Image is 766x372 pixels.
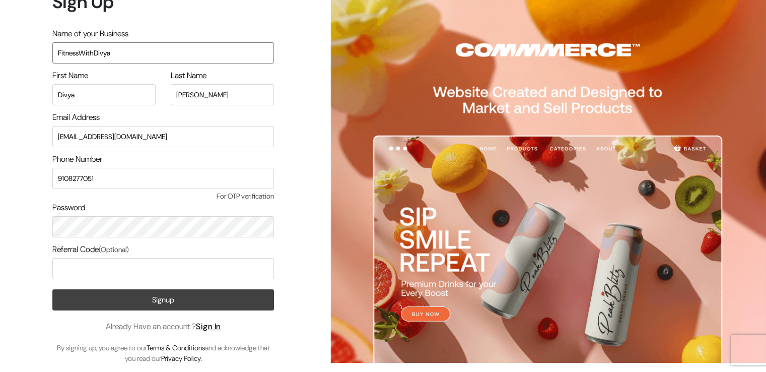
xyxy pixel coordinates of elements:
label: Last Name [171,70,206,82]
label: Name of your Business [52,28,128,40]
a: Sign In [196,321,221,332]
p: By signing up, you agree to our and acknowledge that you read our . [52,343,274,364]
label: Referral Code [52,243,129,256]
label: Password [52,202,85,214]
label: Phone Number [52,153,102,165]
label: Email Address [52,111,100,123]
a: Terms & Conditions [147,343,205,352]
label: First Name [52,70,88,82]
button: Signup [52,289,274,311]
span: Already Have an account ? [106,321,221,333]
span: (Optional) [99,245,129,254]
span: For OTP verification [52,191,274,202]
a: Privacy Policy [161,354,201,363]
